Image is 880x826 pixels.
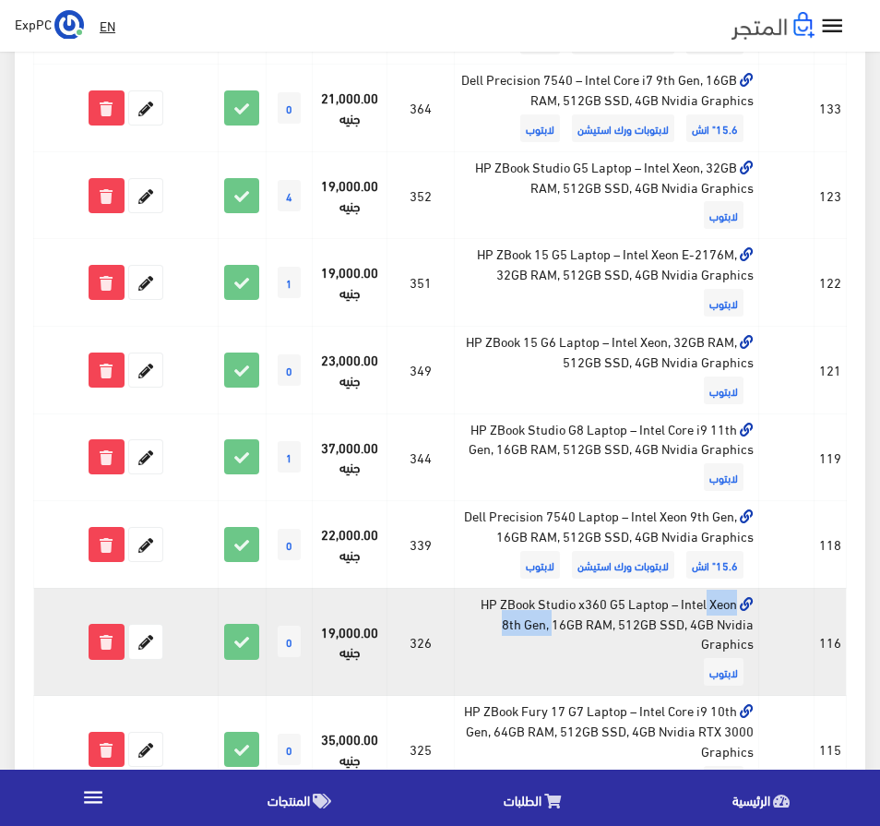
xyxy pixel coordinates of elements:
td: Dell Precision 7540 – Intel Core i7 9th Gen, 16GB RAM, 512GB SSD, 4GB Nvidia Graphics [455,65,759,152]
span: لابتوب [520,114,560,142]
td: 118 [814,501,846,589]
span: 15.6" انش [686,114,743,142]
span: 1 [278,267,301,298]
td: HP ZBook 15 G6 Laptop – Intel Xeon, 32GB RAM, 512GB SSD, 4GB Nvidia Graphics [455,326,759,413]
span: الرئيسية [732,788,770,811]
span: لابتوب [704,766,743,794]
a: الرئيسية [651,774,880,821]
td: HP ZBook Fury 17 G7 Laptop – Intel Core i9 10th Gen, 64GB RAM, 512GB SSD, 4GB Nvidia RTX 3000 Gra... [455,696,759,803]
td: HP ZBook Studio G8 Laptop – Intel Core i9 11th Gen, 16GB RAM, 512GB SSD, 4GB Nvidia Graphics [455,413,759,501]
span: 0 [278,626,301,657]
iframe: Drift Widget Chat Controller [22,700,92,770]
img: . [731,12,815,40]
span: لابتوب [520,551,560,579]
td: 326 [387,588,455,695]
td: 115 [814,696,846,803]
td: 19,000.00 جنيه [312,151,386,239]
span: لابتوب [704,377,743,404]
span: 0 [278,354,301,386]
span: لابتوبات ورك استيشن [572,551,674,579]
td: 122 [814,239,846,327]
td: 119 [814,413,846,501]
td: 23,000.00 جنيه [312,326,386,413]
td: HP ZBook Studio G5 Laptop – Intel Xeon, 32GB RAM, 512GB SSD, 4GB Nvidia Graphics [455,151,759,239]
span: لابتوبات ورك استيشن [572,114,674,142]
a: الطلبات [422,774,651,821]
td: 37,000.00 جنيه [312,413,386,501]
span: 1 [278,441,301,473]
span: لابتوب [704,201,743,229]
td: 35,000.00 جنيه [312,696,386,803]
td: 364 [387,65,455,152]
img: ... [54,10,84,40]
td: Dell Precision 7540 Laptop – Intel Xeon 9th Gen, 16GB RAM, 512GB SSD, 4GB Nvidia Graphics [455,501,759,589]
span: لابتوب [704,463,743,491]
span: الطلبات [504,788,541,811]
span: 0 [278,92,301,124]
td: 344 [387,413,455,501]
td: HP ZBook 15 G5 Laptop – Intel Xeon E-2176M, 32GB RAM, 512GB SSD, 4GB Nvidia Graphics [455,239,759,327]
td: 123 [814,151,846,239]
span: المنتجات [268,788,310,811]
td: 19,000.00 جنيه [312,239,386,327]
a: المنتجات [186,774,422,821]
td: 133 [814,65,846,152]
i:  [81,785,105,809]
td: 349 [387,326,455,413]
td: HP ZBook Studio x360 G5 Laptop – Intel Xeon 8th Gen, 16GB RAM, 512GB SSD, 4GB Nvidia Graphics [455,588,759,695]
span: ExpPC [15,12,52,35]
td: 339 [387,501,455,589]
span: لابتوب [704,289,743,317]
td: 21,000.00 جنيه [312,65,386,152]
span: 15.6" انش [686,551,743,579]
td: 325 [387,696,455,803]
td: 351 [387,239,455,327]
td: 121 [814,326,846,413]
a: ... ExpPC [15,9,84,39]
span: 0 [278,529,301,560]
td: 352 [387,151,455,239]
u: EN [100,14,115,37]
i:  [819,13,846,40]
span: 4 [278,180,301,211]
td: 116 [814,588,846,695]
a: EN [92,9,123,42]
span: لابتوب [704,658,743,686]
td: 22,000.00 جنيه [312,501,386,589]
td: 19,000.00 جنيه [312,588,386,695]
span: 0 [278,734,301,765]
